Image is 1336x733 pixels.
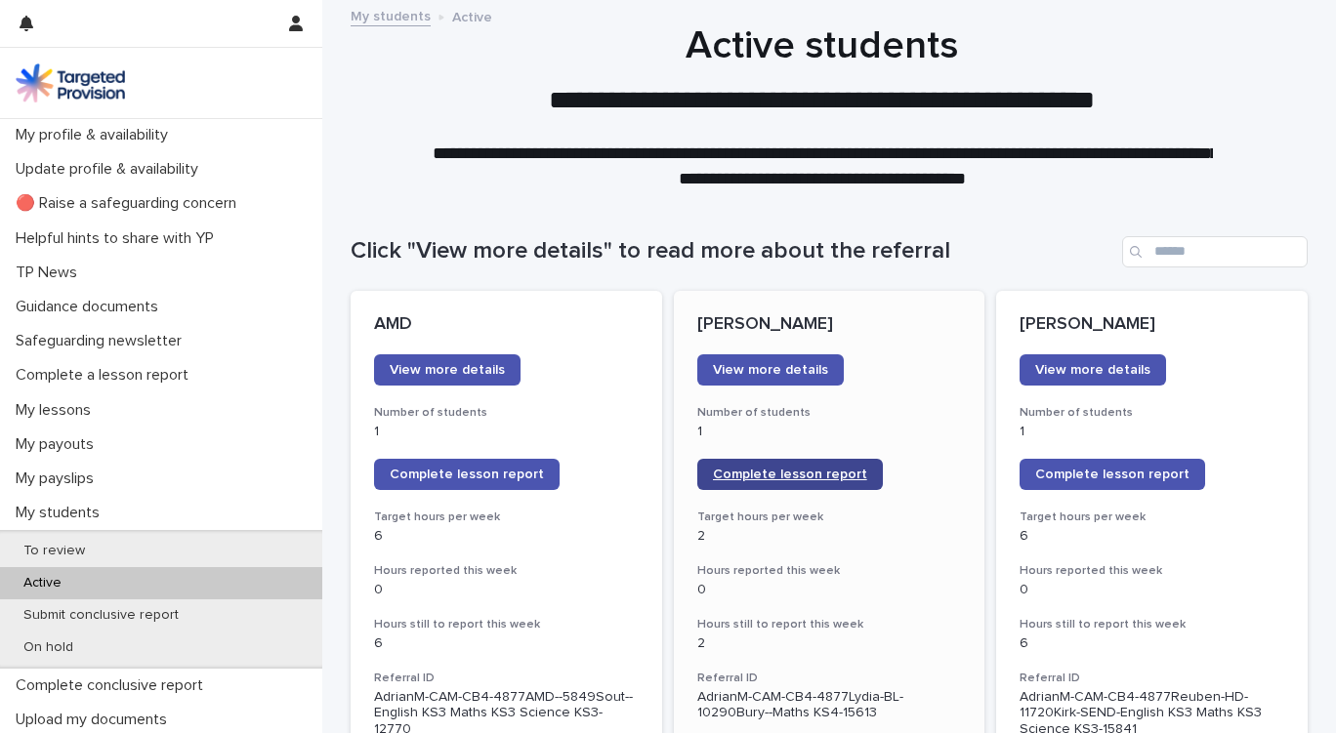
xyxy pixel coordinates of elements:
[697,459,883,490] a: Complete lesson report
[344,22,1301,69] h1: Active students
[1020,314,1284,336] p: [PERSON_NAME]
[351,237,1114,265] h1: Click "View more details" to read more about the referral
[1035,468,1190,481] span: Complete lesson report
[16,63,125,102] img: M5nRWzHhSzIhMunXDL62
[374,582,639,598] p: 0
[374,424,639,440] p: 1
[8,676,219,695] p: Complete conclusive report
[1035,363,1150,377] span: View more details
[1020,563,1284,579] h3: Hours reported this week
[374,314,639,336] p: AMD
[697,509,962,525] h3: Target hours per week
[8,160,214,179] p: Update profile & availability
[697,671,962,686] h3: Referral ID
[1020,424,1284,440] p: 1
[697,354,844,386] a: View more details
[1020,582,1284,598] p: 0
[697,617,962,632] h3: Hours still to report this week
[8,264,93,282] p: TP News
[8,711,183,729] p: Upload my documents
[1020,635,1284,652] p: 6
[697,314,962,336] p: [PERSON_NAME]
[8,194,252,213] p: 🔴 Raise a safeguarding concern
[374,635,639,652] p: 6
[374,509,639,525] h3: Target hours per week
[8,504,115,522] p: My students
[351,4,431,26] a: My students
[1122,236,1308,267] input: Search
[697,405,962,421] h3: Number of students
[8,298,174,316] p: Guidance documents
[390,363,505,377] span: View more details
[697,635,962,652] p: 2
[697,424,962,440] p: 1
[8,607,194,624] p: Submit conclusive report
[1020,405,1284,421] h3: Number of students
[8,332,197,350] p: Safeguarding newsletter
[1020,528,1284,545] p: 6
[374,528,639,545] p: 6
[8,639,89,656] p: On hold
[8,469,109,488] p: My payslips
[1020,671,1284,686] h3: Referral ID
[8,543,101,559] p: To review
[8,229,230,248] p: Helpful hints to share with YP
[8,575,77,591] p: Active
[713,468,867,481] span: Complete lesson report
[374,563,639,579] h3: Hours reported this week
[374,459,560,490] a: Complete lesson report
[452,5,492,26] p: Active
[8,435,109,454] p: My payouts
[1020,459,1205,490] a: Complete lesson report
[697,528,962,545] p: 2
[8,366,204,385] p: Complete a lesson report
[713,363,828,377] span: View more details
[697,689,962,722] p: AdrianM-CAM-CB4-4877Lydia-BL-10290Bury--Maths KS4-15613
[374,354,521,386] a: View more details
[1020,617,1284,632] h3: Hours still to report this week
[374,405,639,421] h3: Number of students
[1020,354,1166,386] a: View more details
[374,671,639,686] h3: Referral ID
[697,582,962,598] p: 0
[8,401,106,420] p: My lessons
[1020,509,1284,525] h3: Target hours per week
[390,468,544,481] span: Complete lesson report
[697,563,962,579] h3: Hours reported this week
[8,126,184,144] p: My profile & availability
[374,617,639,632] h3: Hours still to report this week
